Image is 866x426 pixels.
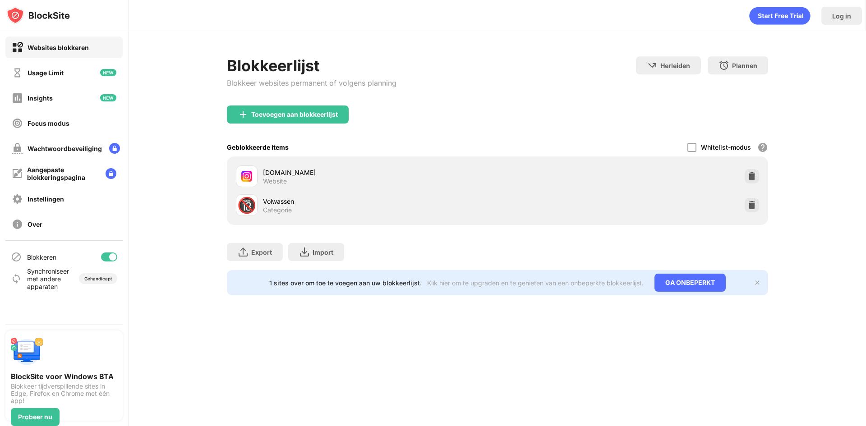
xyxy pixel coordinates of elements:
img: x-button.svg [754,279,761,286]
img: insights-off.svg [12,92,23,104]
img: push-desktop.svg [11,336,43,368]
img: customize-block-page-off.svg [12,168,23,179]
div: 🔞 [237,196,256,215]
img: settings-off.svg [12,193,23,205]
img: focus-off.svg [12,118,23,129]
img: new-icon.svg [100,69,116,76]
div: Synchroniseer met andere apparaten [27,267,74,290]
div: Whitelist-modus [701,143,751,151]
div: Over [28,220,42,228]
div: Instellingen [28,195,64,203]
img: about-off.svg [12,219,23,230]
img: sync-icon.svg [11,273,22,284]
div: Export [251,248,272,256]
div: Plannen [732,62,757,69]
div: Probeer nu [18,413,52,421]
img: time-usage-off.svg [12,67,23,78]
div: Blokkeerlijst [227,56,396,75]
img: lock-menu.svg [106,168,116,179]
div: BlockSite voor Windows BTA [11,372,117,381]
div: 1 sites over om toe te voegen aan uw blokkeerlijst. [269,279,422,287]
img: lock-menu.svg [109,143,120,154]
div: GA ONBEPERKT [654,274,726,292]
div: Gehandicapt [84,276,112,281]
div: Websites blokkeren [28,44,89,51]
div: Aangepaste blokkeringspagina [27,166,98,181]
div: Blokkeer websites permanent of volgens planning [227,78,396,87]
div: [DOMAIN_NAME] [263,168,497,177]
div: Wachtwoordbeveiliging [28,145,102,152]
div: Insights [28,94,53,102]
div: Herleiden [660,62,690,69]
div: Website [263,177,287,185]
img: logo-blocksite.svg [6,6,70,24]
div: Toevoegen aan blokkeerlijst [251,111,338,118]
div: Usage Limit [28,69,64,77]
div: Focus modus [28,119,69,127]
div: Blokkeren [27,253,56,261]
img: new-icon.svg [100,94,116,101]
img: favicons [241,171,252,182]
div: Blokkeer tijdverspillende sites in Edge, Firefox en Chrome met één app! [11,383,117,404]
img: block-on.svg [12,42,23,53]
div: Volwassen [263,197,497,206]
div: Log in [832,12,851,20]
div: animation [749,7,811,25]
div: Klik hier om te upgraden en te genieten van een onbeperkte blokkeerlijst. [427,279,644,287]
img: password-protection-off.svg [12,143,23,154]
div: Geblokkeerde items [227,143,289,151]
div: Import [313,248,333,256]
img: blocking-icon.svg [11,252,22,262]
div: Categorie [263,206,292,214]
